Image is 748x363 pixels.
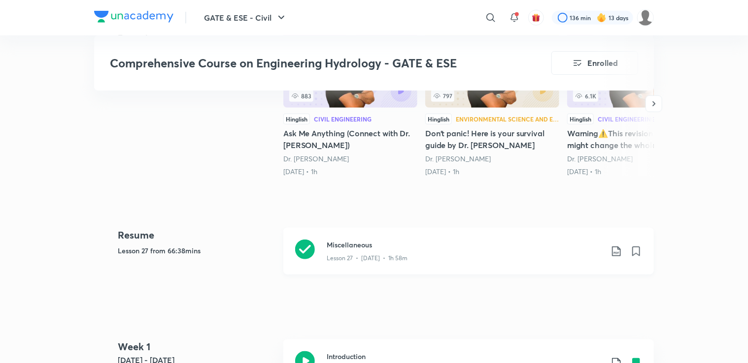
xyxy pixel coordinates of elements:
[118,228,275,242] h4: Resume
[94,11,173,25] a: Company Logo
[567,31,701,177] a: Warning⚠️This revision method might change the whole game🎯
[567,31,701,177] a: 6.1KHinglishCivil EngineeringWarning⚠️This revision method might change the whole game🎯Dr. [PERSO...
[425,31,559,177] a: 797HinglishEnvironmental Science and EngineeringDon't panic! Here is your survival guide by Dr. [...
[573,90,598,102] span: 6.1K
[118,339,275,354] h4: Week 1
[327,240,603,250] h3: Miscellaneous
[283,228,654,286] a: MiscellaneousLesson 27 • [DATE] • 1h 58m
[283,114,310,124] div: Hinglish
[456,116,559,122] div: Environmental Science and Engineering
[532,13,541,22] img: avatar
[425,167,559,177] div: 12th Apr • 1h
[110,56,496,70] h3: Comprehensive Course on Engineering Hydrology - GATE & ESE
[567,127,701,151] h5: Warning⚠️This revision method might change the whole game🎯
[425,154,491,163] a: Dr. [PERSON_NAME]
[567,167,701,177] div: 13th Apr • 1h
[425,154,559,164] div: Dr. Jaspal Singh
[425,114,452,124] div: Hinglish
[94,11,173,23] img: Company Logo
[198,8,293,28] button: GATE & ESE - Civil
[597,13,607,23] img: streak
[327,254,408,263] p: Lesson 27 • [DATE] • 1h 58m
[283,31,417,177] a: Ask Me Anything (Connect with Dr. Jaspal Singh)
[283,154,417,164] div: Dr. Jaspal Singh
[425,127,559,151] h5: Don't panic! Here is your survival guide by Dr. [PERSON_NAME]
[283,127,417,151] h5: Ask Me Anything (Connect with Dr. [PERSON_NAME])
[289,90,313,102] span: 883
[567,154,633,163] a: Dr. [PERSON_NAME]
[567,114,594,124] div: Hinglish
[528,10,544,26] button: avatar
[118,245,275,256] h5: Lesson 27 from 66:38mins
[431,90,454,102] span: 797
[283,154,349,163] a: Dr. [PERSON_NAME]
[314,116,372,122] div: Civil Engineering
[425,31,559,177] a: Don't panic! Here is your survival guide by Dr. Jaspal Singh
[283,31,417,177] a: 883HinglishCivil EngineeringAsk Me Anything (Connect with Dr. [PERSON_NAME])Dr. [PERSON_NAME][DAT...
[637,9,654,26] img: Anjali kumari
[551,51,638,75] button: Enrolled
[327,351,603,362] h3: Introduction
[567,154,701,164] div: Dr. Jaspal Singh
[283,167,417,177] div: 11th Apr • 1h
